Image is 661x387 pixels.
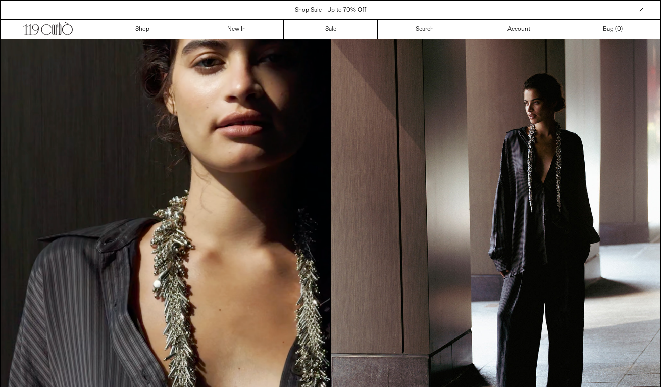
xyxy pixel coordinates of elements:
a: Search [378,20,472,39]
a: Bag () [566,20,660,39]
span: ) [617,25,623,34]
a: Shop [95,20,189,39]
a: Sale [284,20,378,39]
a: New In [189,20,283,39]
a: Shop Sale - Up to 70% Off [295,6,366,14]
a: Account [472,20,566,39]
span: 0 [617,25,621,33]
